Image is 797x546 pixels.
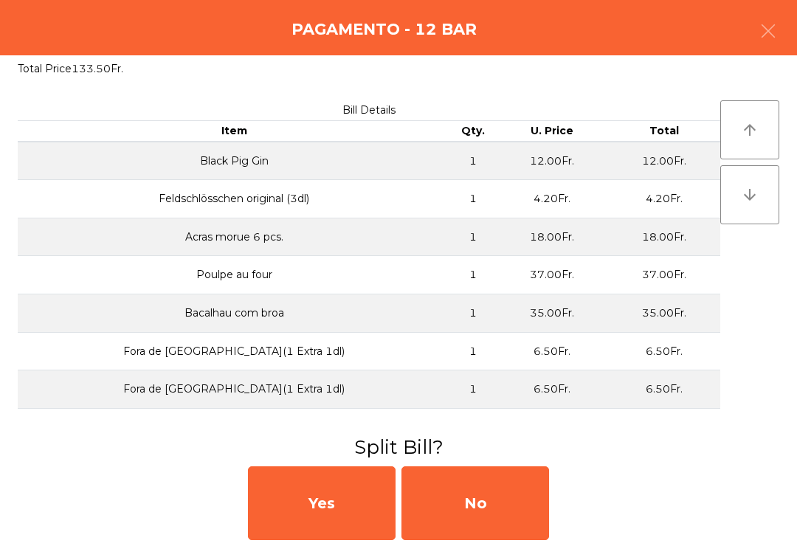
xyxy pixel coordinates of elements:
td: 6.50Fr. [608,332,720,370]
td: 1 [450,180,496,218]
td: 1 [450,332,496,370]
td: 6.50Fr. [496,370,608,409]
th: Qty. [450,121,496,142]
td: Feldschlösschen original (3dl) [18,180,450,218]
td: 18.00Fr. [496,218,608,256]
button: arrow_downward [720,165,779,224]
div: Yes [248,466,396,540]
td: Black Pig Gin [18,142,450,180]
td: 4.20Fr. [496,180,608,218]
td: 4.20Fr. [608,180,720,218]
td: 6.50Fr. [496,332,608,370]
td: 18.00Fr. [608,218,720,256]
td: 35.00Fr. [496,294,608,333]
td: 12.00Fr. [496,142,608,180]
span: Total Price [18,62,72,75]
td: Fora de [GEOGRAPHIC_DATA] [18,408,450,446]
td: 1 [450,142,496,180]
h3: Split Bill? [11,434,786,460]
i: arrow_upward [741,121,759,139]
td: 1 [450,370,496,409]
td: 37.00Fr. [496,256,608,294]
button: arrow_upward [720,100,779,159]
td: 37.00Fr. [608,256,720,294]
td: Bacalhau com broa [18,294,450,333]
td: 1 [450,256,496,294]
td: 35.00Fr. [608,294,720,333]
td: 12.00Fr. [608,142,720,180]
td: Acras morue 6 pcs. [18,218,450,256]
td: 6.50Fr. [608,370,720,409]
td: Fora de [GEOGRAPHIC_DATA] [18,332,450,370]
td: Poulpe au four [18,256,450,294]
td: 6.50Fr. [608,408,720,446]
div: No [401,466,549,540]
td: 1 [450,408,496,446]
th: Total [608,121,720,142]
th: Item [18,121,450,142]
span: (1 Extra 1dl) [283,345,345,358]
i: arrow_downward [741,186,759,204]
span: 133.50Fr. [72,62,123,75]
span: Bill Details [342,103,396,117]
td: 6.50Fr. [496,408,608,446]
td: 1 [450,294,496,333]
h4: Pagamento - 12 BAR [291,18,477,41]
td: 1 [450,218,496,256]
span: (1 Extra 1dl) [283,382,345,395]
th: U. Price [496,121,608,142]
td: Fora de [GEOGRAPHIC_DATA] [18,370,450,409]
